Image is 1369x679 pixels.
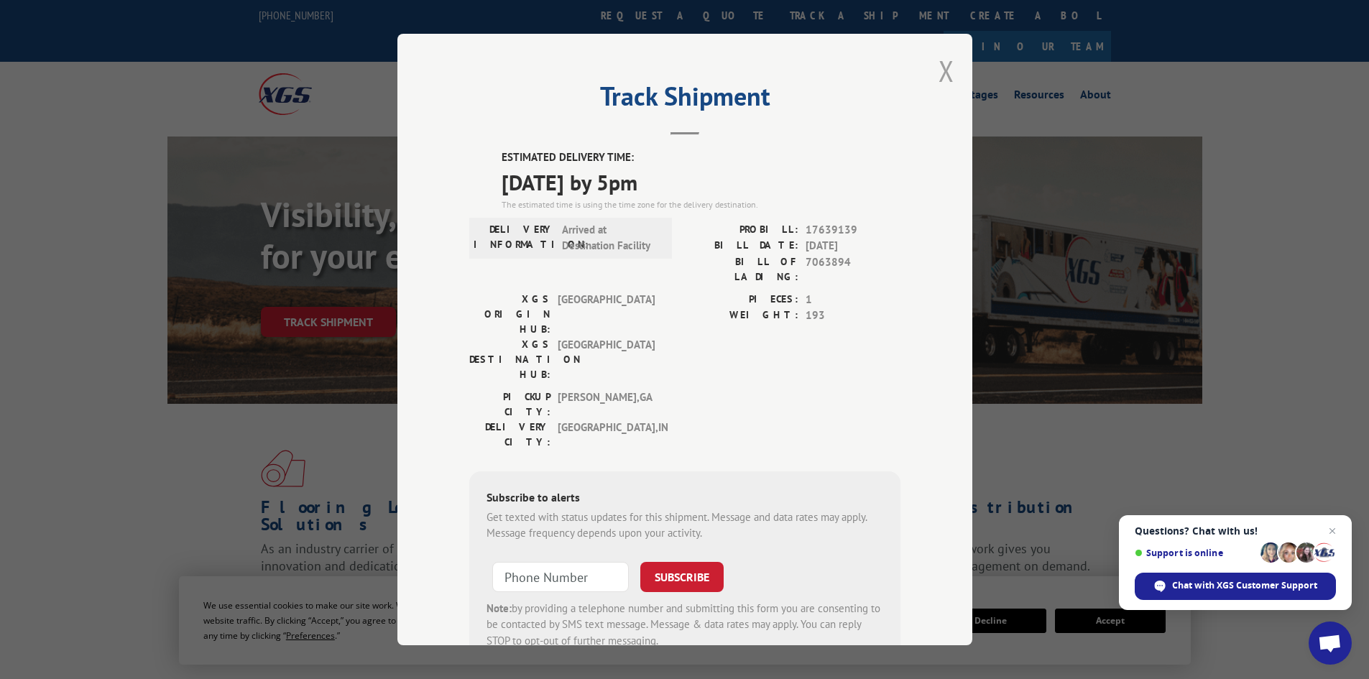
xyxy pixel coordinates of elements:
[502,198,900,211] div: The estimated time is using the time zone for the delivery destination.
[487,601,883,650] div: by providing a telephone number and submitting this form you are consenting to be contacted by SM...
[502,166,900,198] span: [DATE] by 5pm
[469,420,550,450] label: DELIVERY CITY:
[469,292,550,337] label: XGS ORIGIN HUB:
[685,292,798,308] label: PIECES:
[1135,525,1336,537] span: Questions? Chat with us!
[1309,622,1352,665] div: Open chat
[1135,573,1336,600] div: Chat with XGS Customer Support
[1172,579,1317,592] span: Chat with XGS Customer Support
[640,562,724,592] button: SUBSCRIBE
[469,337,550,382] label: XGS DESTINATION HUB:
[558,389,655,420] span: [PERSON_NAME] , GA
[492,562,629,592] input: Phone Number
[487,489,883,509] div: Subscribe to alerts
[806,238,900,254] span: [DATE]
[469,86,900,114] h2: Track Shipment
[558,292,655,337] span: [GEOGRAPHIC_DATA]
[558,337,655,382] span: [GEOGRAPHIC_DATA]
[685,238,798,254] label: BILL DATE:
[685,222,798,239] label: PROBILL:
[502,149,900,166] label: ESTIMATED DELIVERY TIME:
[469,389,550,420] label: PICKUP CITY:
[685,254,798,285] label: BILL OF LADING:
[939,52,954,90] button: Close modal
[1135,548,1255,558] span: Support is online
[558,420,655,450] span: [GEOGRAPHIC_DATA] , IN
[806,222,900,239] span: 17639139
[474,222,555,254] label: DELIVERY INFORMATION:
[806,308,900,324] span: 193
[685,308,798,324] label: WEIGHT:
[562,222,659,254] span: Arrived at Destination Facility
[487,601,512,615] strong: Note:
[1324,522,1341,540] span: Close chat
[806,254,900,285] span: 7063894
[806,292,900,308] span: 1
[487,509,883,542] div: Get texted with status updates for this shipment. Message and data rates may apply. Message frequ...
